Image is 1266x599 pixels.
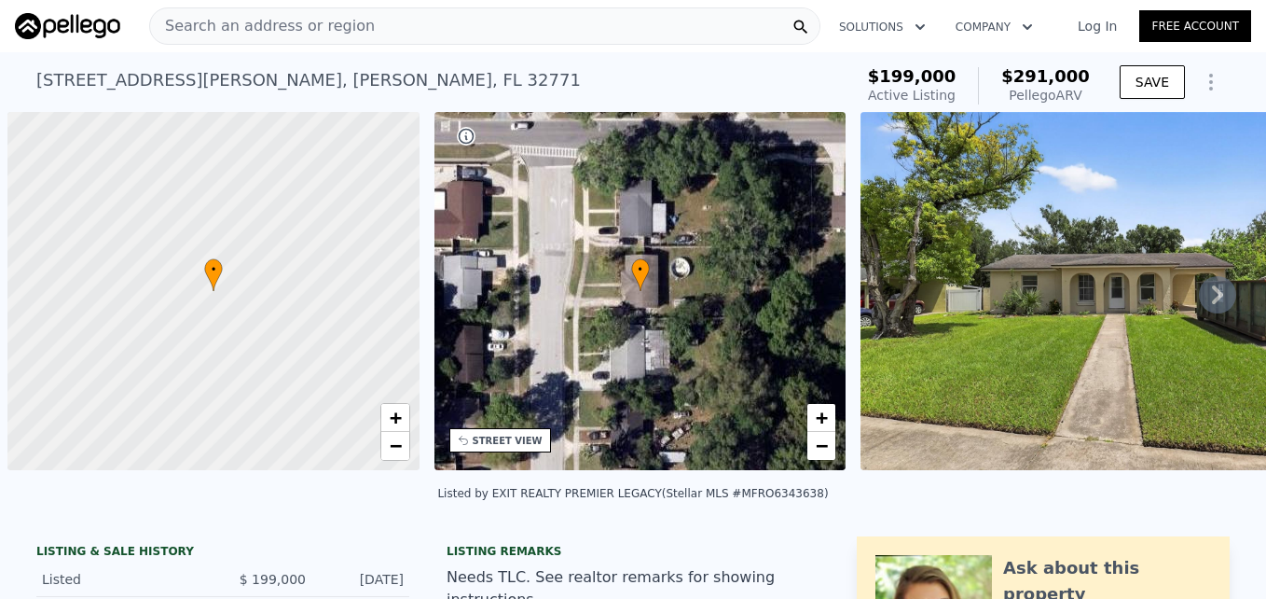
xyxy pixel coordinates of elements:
[807,432,835,460] a: Zoom out
[816,406,828,429] span: +
[437,487,828,500] div: Listed by EXIT REALTY PREMIER LEGACY (Stellar MLS #MFRO6343638)
[204,261,223,278] span: •
[816,434,828,457] span: −
[42,570,208,589] div: Listed
[868,88,956,103] span: Active Listing
[381,404,409,432] a: Zoom in
[1139,10,1251,42] a: Free Account
[941,10,1048,44] button: Company
[1001,86,1090,104] div: Pellego ARV
[36,67,581,93] div: [STREET_ADDRESS][PERSON_NAME] , [PERSON_NAME] , FL 32771
[473,434,543,448] div: STREET VIEW
[150,15,375,37] span: Search an address or region
[631,261,650,278] span: •
[240,572,306,587] span: $ 199,000
[389,434,401,457] span: −
[389,406,401,429] span: +
[1192,63,1230,101] button: Show Options
[381,432,409,460] a: Zoom out
[36,544,409,563] div: LISTING & SALE HISTORY
[447,544,819,559] div: Listing remarks
[868,66,956,86] span: $199,000
[15,13,120,39] img: Pellego
[204,258,223,291] div: •
[631,258,650,291] div: •
[824,10,941,44] button: Solutions
[1055,17,1139,35] a: Log In
[321,570,404,589] div: [DATE]
[1001,66,1090,86] span: $291,000
[1120,65,1185,99] button: SAVE
[807,404,835,432] a: Zoom in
